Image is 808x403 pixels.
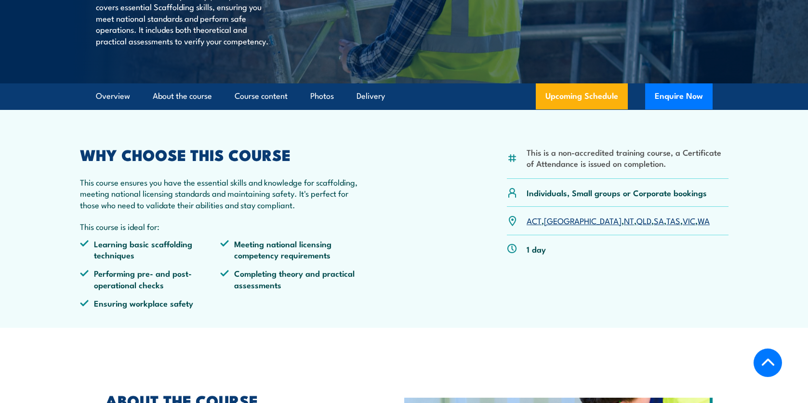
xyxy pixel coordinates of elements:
p: 1 day [527,243,546,255]
a: Upcoming Schedule [536,83,628,109]
li: This is a non-accredited training course, a Certificate of Attendance is issued on completion. [527,147,729,169]
p: Individuals, Small groups or Corporate bookings [527,187,707,198]
p: This course is ideal for: [80,221,361,232]
li: Ensuring workplace safety [80,297,221,309]
a: VIC [683,215,695,226]
a: Course content [235,83,288,109]
a: QLD [636,215,651,226]
li: Performing pre- and post-operational checks [80,268,221,290]
a: Photos [310,83,334,109]
li: Completing theory and practical assessments [220,268,361,290]
button: Enquire Now [645,83,713,109]
h2: WHY CHOOSE THIS COURSE [80,148,361,161]
a: TAS [666,215,680,226]
li: Learning basic scaffolding techniques [80,238,221,261]
p: This course ensures you have the essential skills and knowledge for scaffolding, meeting national... [80,176,361,210]
a: Delivery [357,83,385,109]
a: NT [624,215,634,226]
a: WA [698,215,710,226]
p: , , , , , , , [527,215,710,226]
a: About the course [153,83,212,109]
a: [GEOGRAPHIC_DATA] [544,215,622,226]
li: Meeting national licensing competency requirements [220,238,361,261]
a: SA [654,215,664,226]
a: ACT [527,215,542,226]
a: Overview [96,83,130,109]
